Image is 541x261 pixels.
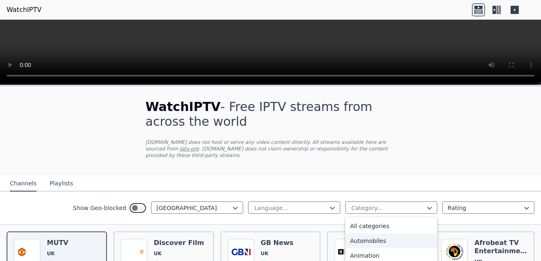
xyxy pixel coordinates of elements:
[146,99,396,129] h1: - Free IPTV streams from across the world
[73,204,126,212] label: Show Geo-blocked
[474,239,527,255] h6: Afrobeat TV Entertainment
[180,146,199,152] a: iptv-org
[47,250,55,257] span: UK
[146,139,396,159] p: [DOMAIN_NAME] does not host or serve any video content directly. All streams available here are s...
[10,176,37,192] button: Channels
[261,239,297,247] h6: GB News
[154,250,162,257] span: UK
[345,233,437,248] div: Automobiles
[154,239,204,247] h6: Discover Film
[345,219,437,233] div: All categories
[50,176,73,192] button: Playlists
[7,5,42,15] a: WatchIPTV
[146,99,221,114] span: WatchIPTV
[261,250,269,257] span: UK
[47,239,83,247] h6: MUTV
